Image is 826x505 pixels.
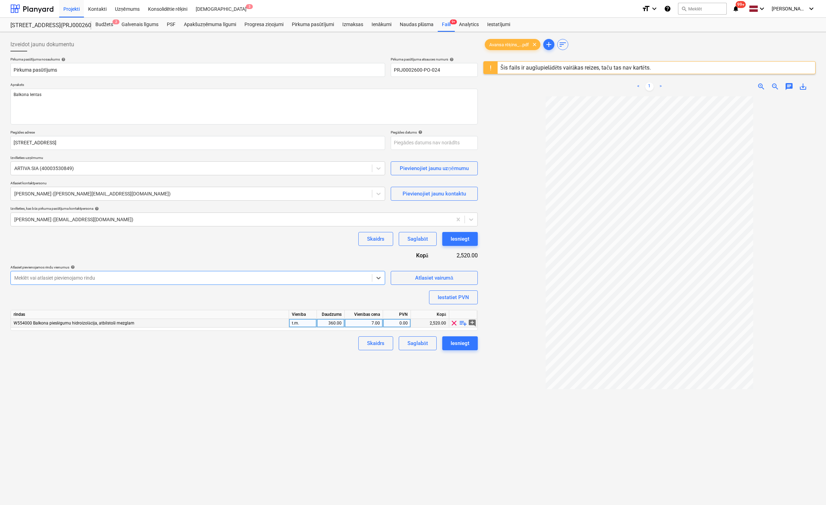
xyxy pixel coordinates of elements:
[645,82,654,91] a: Page 1 is your current page
[442,336,478,350] button: Iesniegt
[91,18,117,32] a: Budžets2
[10,22,83,29] div: [STREET_ADDRESS](PRJ0002600) 2601946
[450,19,457,24] span: 9+
[442,232,478,246] button: Iesniegt
[485,39,540,50] div: Avansa rēķins_...pdf
[545,40,553,49] span: add
[391,161,478,175] button: Pievienojiet jaunu uzņēmumu
[772,6,806,11] span: [PERSON_NAME]
[91,18,117,32] div: Budžets
[411,319,449,328] div: 2,520.00
[383,310,411,319] div: PVN
[10,130,385,136] p: Piegādes adrese
[289,310,317,319] div: Vienība
[403,189,466,198] div: Pievienojiet jaunu kontaktu
[634,82,642,91] a: Previous page
[736,1,746,8] span: 99+
[112,19,119,24] span: 2
[11,310,289,319] div: rindas
[14,321,134,326] span: W554000 Balkona pieslēgumu hidroizolācija, atbilstoši mezglam
[656,82,665,91] a: Next page
[400,164,469,173] div: Pievienojiet jaunu uzņēmumu
[483,18,514,32] a: Iestatījumi
[650,5,659,13] i: keyboard_arrow_down
[10,89,478,125] textarea: Balkona lentas
[10,40,74,49] span: Izveidot jaunu dokumentu
[180,18,240,32] a: Apakšuzņēmuma līgumi
[396,18,438,32] a: Naudas plūsma
[807,5,816,13] i: keyboard_arrow_down
[791,472,826,505] iframe: Chat Widget
[358,336,393,350] button: Skaidrs
[391,187,478,201] button: Pievienojiet jaunu kontaktu
[411,310,449,319] div: Kopā
[10,57,385,62] div: Pirkuma pasūtījuma nosaukums
[163,18,180,32] a: PSF
[757,82,765,91] span: zoom_in
[678,3,727,15] button: Meklēt
[771,82,779,91] span: zoom_out
[367,339,384,348] div: Skaidrs
[117,18,163,32] div: Galvenais līgums
[387,251,439,259] div: Kopā
[246,4,253,9] span: 3
[799,82,807,91] span: save_alt
[407,234,428,243] div: Saglabāt
[93,207,99,211] span: help
[399,336,437,350] button: Saglabāt
[10,181,385,187] p: Atlasiet kontaktpersonu
[485,42,533,47] span: Avansa rēķins_...pdf
[367,234,384,243] div: Skaidrs
[407,339,428,348] div: Saglabāt
[455,18,483,32] a: Analytics
[439,251,478,259] div: 2,520.00
[468,319,476,327] span: add_comment
[391,271,478,285] button: Atlasiet vairumā
[438,18,455,32] div: Faili
[459,319,467,327] span: playlist_add
[289,319,317,328] div: t.m.
[450,319,458,327] span: clear
[429,290,478,304] button: Iestatiet PVN
[451,339,469,348] div: Iesniegt
[415,273,453,282] div: Atlasiet vairumā
[317,310,345,319] div: Daudzums
[732,5,739,13] i: notifications
[417,130,422,134] span: help
[530,40,539,49] span: clear
[60,57,65,62] span: help
[391,136,478,150] input: Piegādes datums nav norādīts
[69,265,75,269] span: help
[642,5,650,13] i: format_size
[500,64,651,71] div: Šis fails ir augšupielādēts vairākas reizes, taču tas nav kartēts.
[664,5,671,13] i: Zināšanu pamats
[386,319,408,328] div: 0.00
[451,234,469,243] div: Iesniegt
[345,310,383,319] div: Vienības cena
[10,155,385,161] p: Izvēlieties uzņēmumu
[338,18,367,32] a: Izmaksas
[10,82,478,88] p: Apraksts
[10,206,478,211] div: Izvēlieties, kas būs pirkuma pasūtījuma kontaktpersona
[681,6,687,11] span: search
[785,82,793,91] span: chat
[240,18,288,32] a: Progresa ziņojumi
[438,18,455,32] a: Faili9+
[288,18,338,32] a: Pirkuma pasūtījumi
[438,293,469,302] div: Iestatiet PVN
[367,18,396,32] a: Ienākumi
[448,57,454,62] span: help
[391,130,478,135] div: Piegādes datums
[10,63,385,77] input: Dokumenta nosaukums
[348,319,380,328] div: 7.00
[391,57,478,62] div: Pirkuma pasūtījuma atsauces numurs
